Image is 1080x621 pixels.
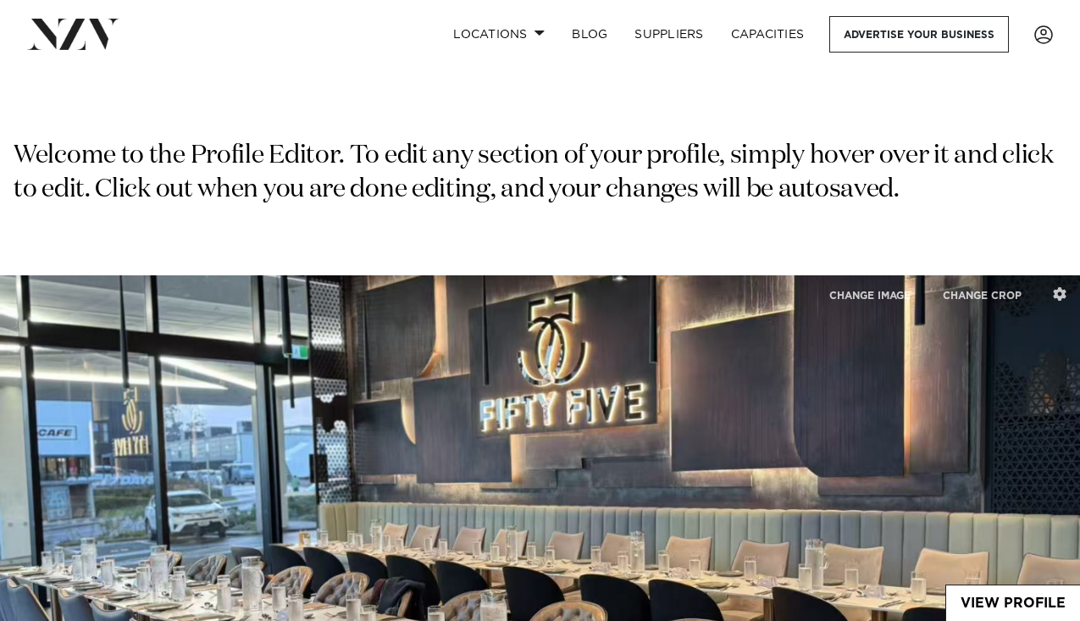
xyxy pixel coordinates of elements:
p: Welcome to the Profile Editor. To edit any section of your profile, simply hover over it and clic... [14,140,1061,208]
a: Advertise your business [829,16,1009,53]
img: nzv-logo.png [27,19,119,49]
button: CHANGE IMAGE [815,277,925,313]
button: CHANGE CROP [928,277,1036,313]
a: View Profile [946,585,1080,621]
a: Capacities [717,16,818,53]
a: Locations [440,16,558,53]
a: SUPPLIERS [621,16,717,53]
a: BLOG [558,16,621,53]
